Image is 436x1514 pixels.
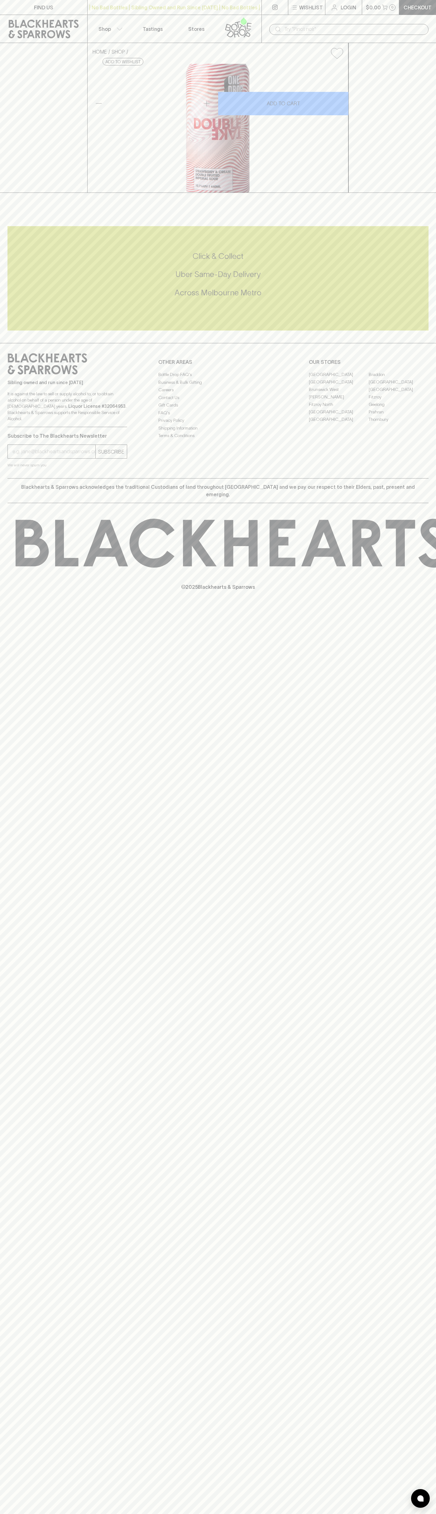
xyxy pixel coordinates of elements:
a: Gift Cards [158,402,278,409]
a: [GEOGRAPHIC_DATA] [309,378,369,386]
a: Privacy Policy [158,417,278,424]
a: Terms & Conditions [158,432,278,440]
p: Sibling owned and run since [DATE] [7,379,127,386]
a: Prahran [369,408,429,416]
button: SUBSCRIBE [96,445,127,458]
p: ADD TO CART [267,100,300,107]
img: 40571.png [88,64,348,193]
a: [GEOGRAPHIC_DATA] [369,378,429,386]
h5: Click & Collect [7,251,429,261]
button: Shop [88,15,131,43]
a: Fitzroy North [309,401,369,408]
p: Tastings [143,25,163,33]
p: FIND US [34,4,53,11]
a: [GEOGRAPHIC_DATA] [309,416,369,423]
p: Login [341,4,356,11]
input: e.g. jane@blackheartsandsparrows.com.au [12,447,95,457]
a: Tastings [131,15,175,43]
a: SHOP [112,49,125,55]
p: Shop [98,25,111,33]
a: [PERSON_NAME] [309,393,369,401]
a: Careers [158,386,278,394]
a: Geelong [369,401,429,408]
p: Blackhearts & Sparrows acknowledges the traditional Custodians of land throughout [GEOGRAPHIC_DAT... [12,483,424,498]
a: [GEOGRAPHIC_DATA] [309,371,369,378]
p: 0 [391,6,394,9]
p: OTHER AREAS [158,358,278,366]
a: Contact Us [158,394,278,401]
p: OUR STORES [309,358,429,366]
a: FAQ's [158,409,278,417]
a: [GEOGRAPHIC_DATA] [369,386,429,393]
a: Thornbury [369,416,429,423]
strong: Liquor License #32064953 [68,404,126,409]
h5: Uber Same-Day Delivery [7,269,429,279]
p: Subscribe to The Blackhearts Newsletter [7,432,127,440]
p: We will never spam you [7,462,127,468]
p: Checkout [404,4,432,11]
input: Try "Pinot noir" [284,24,424,34]
button: Add to wishlist [103,58,143,65]
h5: Across Melbourne Metro [7,288,429,298]
p: It is against the law to sell or supply alcohol to, or to obtain alcohol on behalf of a person un... [7,391,127,422]
a: Shipping Information [158,424,278,432]
a: Braddon [369,371,429,378]
a: Business & Bulk Gifting [158,378,278,386]
a: Brunswick West [309,386,369,393]
button: Add to wishlist [328,45,346,61]
button: ADD TO CART [218,92,348,115]
p: Wishlist [299,4,323,11]
div: Call to action block [7,226,429,331]
p: SUBSCRIBE [98,448,124,455]
a: HOME [93,49,107,55]
a: Stores [175,15,218,43]
a: [GEOGRAPHIC_DATA] [309,408,369,416]
p: $0.00 [366,4,381,11]
a: Bottle Drop FAQ's [158,371,278,378]
a: Fitzroy [369,393,429,401]
img: bubble-icon [417,1495,424,1502]
p: Stores [188,25,204,33]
